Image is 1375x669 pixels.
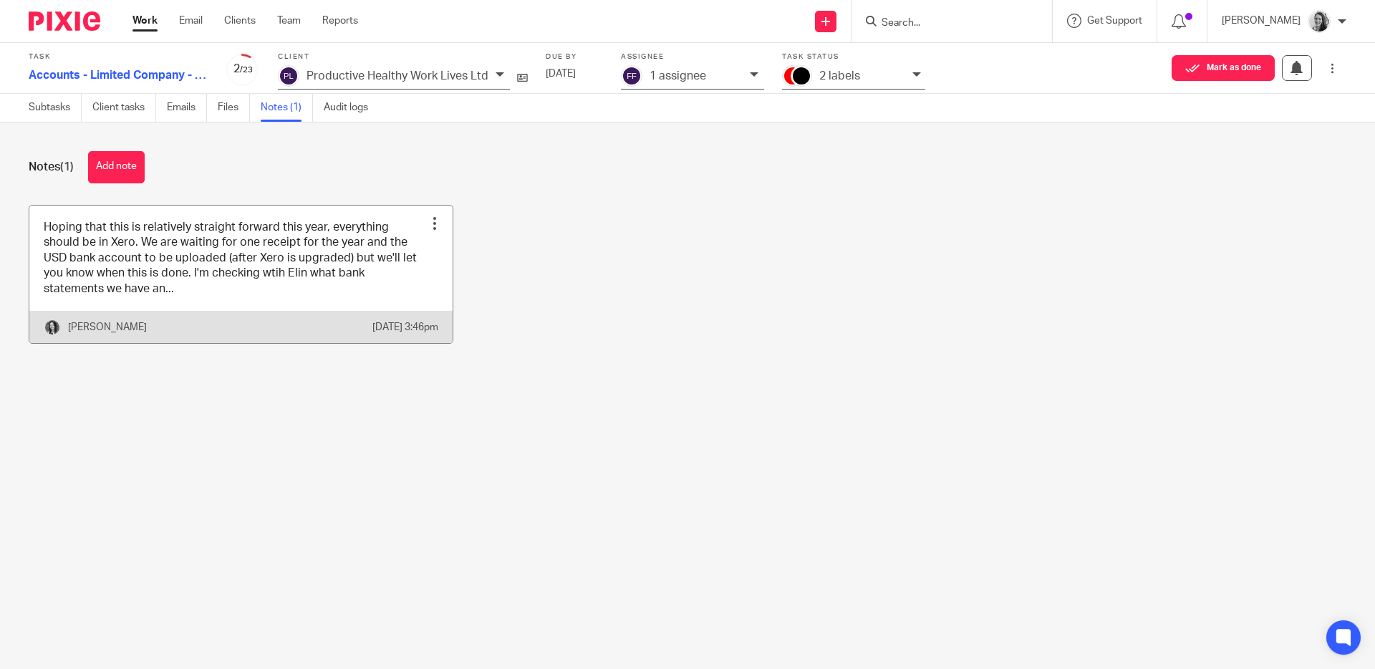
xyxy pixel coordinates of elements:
[29,160,74,175] h1: Notes
[324,94,379,122] a: Audit logs
[880,17,1009,30] input: Search
[240,66,253,74] small: /23
[278,65,299,87] img: svg%3E
[322,14,358,28] a: Reports
[278,52,528,62] label: Client
[167,94,207,122] a: Emails
[29,94,82,122] a: Subtasks
[224,14,256,28] a: Clients
[261,94,313,122] a: Notes (1)
[277,14,301,28] a: Team
[1222,14,1301,28] p: [PERSON_NAME]
[650,69,706,82] p: 1 assignee
[782,52,925,62] label: Task status
[1087,16,1142,26] span: Get Support
[60,161,74,173] span: (1)
[546,52,603,62] label: Due by
[546,69,576,79] span: [DATE]
[819,69,860,82] p: 2 labels
[132,14,158,28] a: Work
[88,151,145,183] button: Add note
[218,94,250,122] a: Files
[621,65,642,87] img: svg%3E
[92,94,156,122] a: Client tasks
[226,61,260,77] div: 2
[307,69,488,82] p: Productive Healthy Work Lives Ltd
[1308,10,1331,33] img: IMG-0056.JPG
[44,319,61,336] img: brodie%203%20small.jpg
[68,320,147,334] p: [PERSON_NAME]
[621,52,764,62] label: Assignee
[179,14,203,28] a: Email
[1207,63,1261,73] span: Mark as done
[372,320,438,334] p: [DATE] 3:46pm
[29,11,100,31] img: Pixie
[1172,55,1275,81] button: Mark as done
[29,52,208,62] label: Task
